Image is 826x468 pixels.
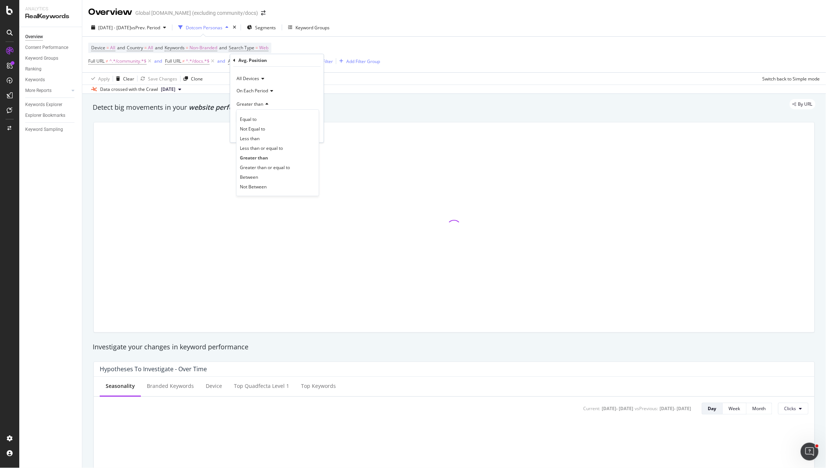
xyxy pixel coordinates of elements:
[148,76,177,82] div: Save Changes
[753,405,766,412] div: Month
[723,403,747,415] button: Week
[228,58,287,64] span: Avg. Position On Each Period
[186,56,209,66] span: ^.*/docs.*$
[25,126,63,134] div: Keyword Sampling
[231,24,238,31] div: times
[206,382,222,390] div: Device
[301,382,336,390] div: Top Keywords
[106,382,135,390] div: Seasonality
[25,44,68,52] div: Content Performance
[285,22,333,33] button: Keyword Groups
[186,24,222,31] div: Dotcom Personas
[91,45,105,51] span: Device
[237,101,263,107] span: Greater than
[336,57,380,66] button: Add Filter Group
[238,57,267,63] div: Avg. Position
[790,99,816,109] div: legacy label
[346,58,380,65] div: Add Filter Group
[784,405,796,412] span: Clicks
[635,405,658,412] div: vs Previous :
[702,403,723,415] button: Day
[240,155,268,161] span: Greater than
[660,405,691,412] div: [DATE] - [DATE]
[138,73,177,85] button: Save Changes
[217,57,225,65] button: and
[191,76,203,82] div: Clone
[158,85,184,94] button: [DATE]
[240,116,257,122] span: Equal to
[25,112,65,119] div: Explorer Bookmarks
[25,12,76,21] div: RealKeywords
[100,365,207,373] div: Hypotheses to Investigate - Over Time
[584,405,601,412] div: Current:
[25,55,77,62] a: Keyword Groups
[778,403,809,415] button: Clicks
[182,58,185,64] span: ≠
[165,45,185,51] span: Keywords
[801,443,819,461] iframe: Intercom live chat
[602,405,634,412] div: [DATE] - [DATE]
[237,75,259,82] span: All Devices
[106,45,109,51] span: =
[155,45,163,51] span: and
[25,65,42,73] div: Ranking
[240,135,260,142] span: Less than
[25,101,77,109] a: Keywords Explorer
[25,87,69,95] a: More Reports
[161,86,175,93] span: 2025 Sep. 19th
[135,9,258,17] div: Global [DOMAIN_NAME] (excluding community/docs)
[25,76,45,84] div: Keywords
[154,57,162,65] button: and
[88,58,105,64] span: Full URL
[240,145,283,151] span: Less than or equal to
[110,43,115,53] span: All
[25,33,43,41] div: Overview
[261,10,265,16] div: arrow-right-arrow-left
[25,6,76,12] div: Analytics
[88,22,169,33] button: [DATE] - [DATE]vsPrev. Period
[25,76,77,84] a: Keywords
[106,58,108,64] span: ≠
[25,55,58,62] div: Keyword Groups
[93,342,816,352] div: Investigate your changes in keyword performance
[88,73,110,85] button: Apply
[240,164,290,171] span: Greater than or equal to
[234,382,289,390] div: Top quadfecta Level 1
[175,22,231,33] button: Dotcom Personas
[233,129,257,136] button: Cancel
[186,45,188,51] span: =
[109,56,146,66] span: ^.*/community.*$
[708,405,717,412] div: Day
[240,174,258,180] span: Between
[219,45,227,51] span: and
[147,382,194,390] div: Branded Keywords
[25,65,77,73] a: Ranking
[117,45,125,51] span: and
[295,24,330,31] div: Keyword Groups
[25,33,77,41] a: Overview
[259,43,268,53] span: Web
[148,43,153,53] span: All
[255,45,258,51] span: =
[123,76,134,82] div: Clear
[760,73,820,85] button: Switch back to Simple mode
[154,58,162,64] div: and
[189,43,217,53] span: Non-Branded
[127,45,143,51] span: Country
[244,22,279,33] button: Segments
[229,45,254,51] span: Search Type
[798,102,813,106] span: By URL
[144,45,147,51] span: =
[25,126,77,134] a: Keyword Sampling
[25,112,77,119] a: Explorer Bookmarks
[729,405,740,412] div: Week
[217,58,225,64] div: and
[88,6,132,19] div: Overview
[98,76,110,82] div: Apply
[131,24,160,31] span: vs Prev. Period
[763,76,820,82] div: Switch back to Simple mode
[25,87,52,95] div: More Reports
[100,86,158,93] div: Data crossed with the Crawl
[98,24,131,31] span: [DATE] - [DATE]
[25,44,77,52] a: Content Performance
